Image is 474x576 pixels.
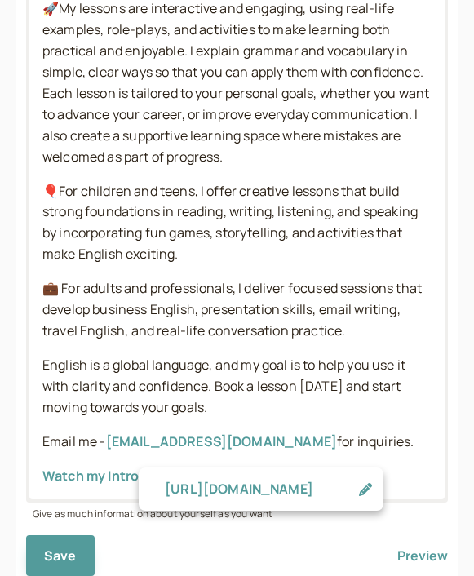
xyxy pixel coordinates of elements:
[42,356,408,416] span: English is a global language, and my goal is to help you use it with clarity and confidence. Book...
[106,432,337,450] a: [EMAIL_ADDRESS][DOMAIN_NAME]
[44,547,77,565] span: Save
[165,480,313,498] a: [URL][DOMAIN_NAME]
[42,182,420,264] span: 🎈For children and teens, I offer creative lessons that build strong foundations in reading, writi...
[42,279,424,339] span: 💼 For adults and professionals, I deliver focused sessions that develop business English, present...
[337,432,414,450] span: for inquiries.
[42,467,260,485] a: Watch my Introduction Video here
[26,503,448,521] div: Give as much information about yourself as you want
[392,498,474,576] iframe: Chat Widget
[26,535,95,576] button: Save
[42,432,106,450] span: Email me -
